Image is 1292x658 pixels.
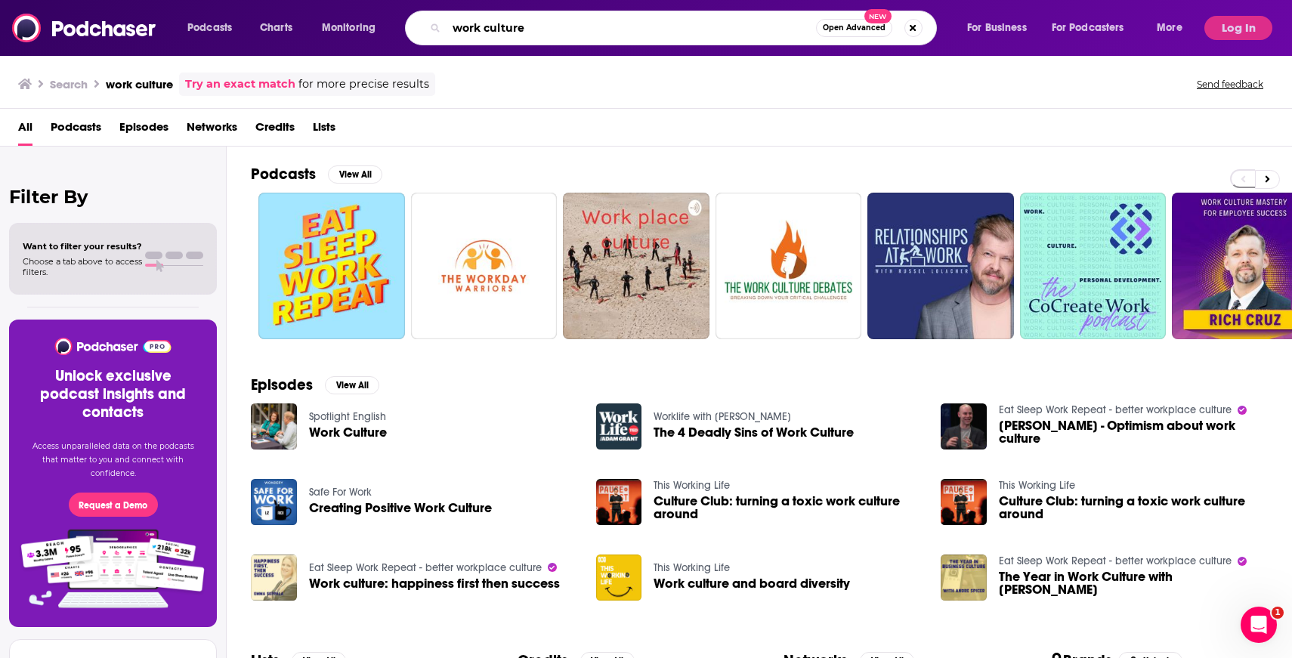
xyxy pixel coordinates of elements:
a: Safe For Work [309,486,372,499]
iframe: Intercom live chat [1241,607,1277,643]
a: Lists [313,115,335,146]
h3: work culture [106,77,173,91]
a: All [18,115,32,146]
a: Networks [187,115,237,146]
span: for more precise results [298,76,429,93]
a: The 4 Deadly Sins of Work Culture [654,426,854,439]
button: View All [328,165,382,184]
a: Charts [250,16,301,40]
img: Creating Positive Work Culture [251,479,297,525]
img: Podchaser - Follow, Share and Rate Podcasts [54,338,172,355]
img: Culture Club: turning a toxic work culture around [596,479,642,525]
a: This Working Life [999,479,1075,492]
a: Credits [255,115,295,146]
h2: Filter By [9,186,217,208]
img: The Year in Work Culture with Andre Spicer [941,555,987,601]
a: Episodes [119,115,168,146]
span: Monitoring [322,17,376,39]
button: open menu [1042,16,1146,40]
button: Open AdvancedNew [816,19,892,37]
h2: Episodes [251,375,313,394]
a: Eat Sleep Work Repeat - better workplace culture [999,555,1232,567]
a: Work culture: happiness first then success [309,577,560,590]
a: PodcastsView All [251,165,382,184]
a: Adam Grant - Optimism about work culture [999,419,1268,445]
h3: Search [50,77,88,91]
span: More [1157,17,1182,39]
a: Work Culture [309,426,387,439]
button: Request a Demo [69,493,158,517]
img: The 4 Deadly Sins of Work Culture [596,403,642,449]
p: Access unparalleled data on the podcasts that matter to you and connect with confidence. [27,440,199,480]
button: Log In [1204,16,1272,40]
a: Podcasts [51,115,101,146]
span: [PERSON_NAME] - Optimism about work culture [999,419,1268,445]
button: open menu [957,16,1046,40]
img: Podchaser - Follow, Share and Rate Podcasts [12,14,157,42]
a: This Working Life [654,479,730,492]
h3: Unlock exclusive podcast insights and contacts [27,367,199,422]
a: Eat Sleep Work Repeat - better workplace culture [309,561,542,574]
span: Choose a tab above to access filters. [23,256,142,277]
span: Want to filter your results? [23,241,142,252]
a: Creating Positive Work Culture [309,502,492,514]
span: Charts [260,17,292,39]
a: Work culture and board diversity [654,577,850,590]
img: Work Culture [251,403,297,449]
button: View All [325,376,379,394]
span: For Podcasters [1052,17,1124,39]
span: For Business [967,17,1027,39]
a: Try an exact match [185,76,295,93]
a: Spotlight English [309,410,386,423]
a: Culture Club: turning a toxic work culture around [999,495,1268,521]
img: Culture Club: turning a toxic work culture around [941,479,987,525]
button: open menu [1146,16,1201,40]
img: Adam Grant - Optimism about work culture [941,403,987,449]
img: Pro Features [16,529,210,609]
a: The Year in Work Culture with Andre Spicer [999,570,1268,596]
div: Search podcasts, credits, & more... [419,11,951,45]
img: Work culture and board diversity [596,555,642,601]
h2: Podcasts [251,165,316,184]
a: Eat Sleep Work Repeat - better workplace culture [999,403,1232,416]
a: Worklife with Adam Grant [654,410,791,423]
a: This Working Life [654,561,730,574]
button: Send feedback [1192,78,1268,91]
img: Work culture: happiness first then success [251,555,297,601]
button: open menu [177,16,252,40]
span: Open Advanced [823,24,886,32]
input: Search podcasts, credits, & more... [447,16,816,40]
span: 1 [1272,607,1284,619]
span: Podcasts [187,17,232,39]
a: Culture Club: turning a toxic work culture around [654,495,923,521]
a: EpisodesView All [251,375,379,394]
span: New [864,9,892,23]
span: The Year in Work Culture with [PERSON_NAME] [999,570,1268,596]
button: open menu [311,16,395,40]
